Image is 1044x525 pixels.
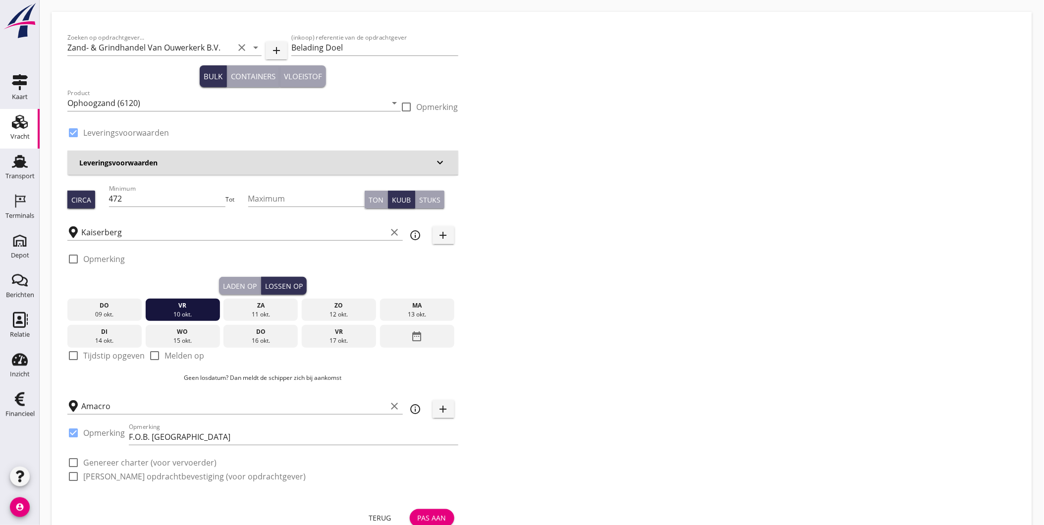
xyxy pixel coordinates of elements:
[81,224,387,240] input: Laadplaats
[226,336,295,345] div: 16 okt.
[291,40,458,55] input: (inkoop) referentie van de opdrachtgever
[148,301,218,310] div: vr
[383,310,452,319] div: 13 okt.
[10,371,30,377] div: Inzicht
[83,458,217,468] label: Genereer charter (voor vervoerder)
[250,42,262,53] i: arrow_drop_down
[265,281,303,291] div: Lossen op
[165,351,204,361] label: Melden op
[248,191,365,207] input: Maximum
[284,71,322,82] div: Vloeistof
[389,400,401,412] i: clear
[11,252,29,259] div: Depot
[231,71,275,82] div: Containers
[261,277,307,295] button: Lossen op
[438,403,449,415] i: add
[226,301,295,310] div: za
[129,429,458,445] input: Opmerking
[219,277,261,295] button: Laden op
[6,292,34,298] div: Berichten
[418,513,446,523] div: Pas aan
[5,411,35,417] div: Financieel
[388,191,415,209] button: Kuub
[148,336,218,345] div: 15 okt.
[410,403,422,415] i: info_outline
[67,191,95,209] button: Circa
[383,301,452,310] div: ma
[280,65,326,87] button: Vloeistof
[10,133,30,140] div: Vracht
[366,513,394,523] div: Terug
[83,128,169,138] label: Leveringsvoorwaarden
[204,71,222,82] div: Bulk
[227,65,280,87] button: Containers
[70,310,139,319] div: 09 okt.
[2,2,38,39] img: logo-small.a267ee39.svg
[83,472,306,481] label: [PERSON_NAME] opdrachtbevestiging (voor opdrachtgever)
[70,327,139,336] div: di
[148,310,218,319] div: 10 okt.
[415,191,444,209] button: Stuks
[304,310,374,319] div: 12 okt.
[223,281,257,291] div: Laden op
[419,195,440,205] div: Stuks
[304,301,374,310] div: zo
[236,42,248,53] i: clear
[71,195,91,205] div: Circa
[369,195,384,205] div: Ton
[365,191,388,209] button: Ton
[70,336,139,345] div: 14 okt.
[411,327,423,345] i: date_range
[5,212,34,219] div: Terminals
[148,327,218,336] div: wo
[5,173,35,179] div: Transport
[410,229,422,241] i: info_outline
[438,229,449,241] i: add
[109,191,226,207] input: Minimum
[304,336,374,345] div: 17 okt.
[67,373,458,382] p: Geen losdatum? Dan meldt de schipper zich bij aankomst
[271,45,282,56] i: add
[79,157,435,168] h3: Leveringsvoorwaarden
[67,95,387,111] input: Product
[304,327,374,336] div: vr
[392,195,411,205] div: Kuub
[226,310,295,319] div: 11 okt.
[83,428,125,438] label: Opmerking
[12,94,28,100] div: Kaart
[83,254,125,264] label: Opmerking
[226,327,295,336] div: do
[435,157,446,168] i: keyboard_arrow_down
[389,97,401,109] i: arrow_drop_down
[70,301,139,310] div: do
[417,102,458,112] label: Opmerking
[81,398,387,414] input: Losplaats
[10,331,30,338] div: Relatie
[225,195,248,204] div: Tot
[10,497,30,517] i: account_circle
[83,351,145,361] label: Tijdstip opgeven
[200,65,227,87] button: Bulk
[389,226,401,238] i: clear
[67,40,234,55] input: Zoeken op opdrachtgever...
